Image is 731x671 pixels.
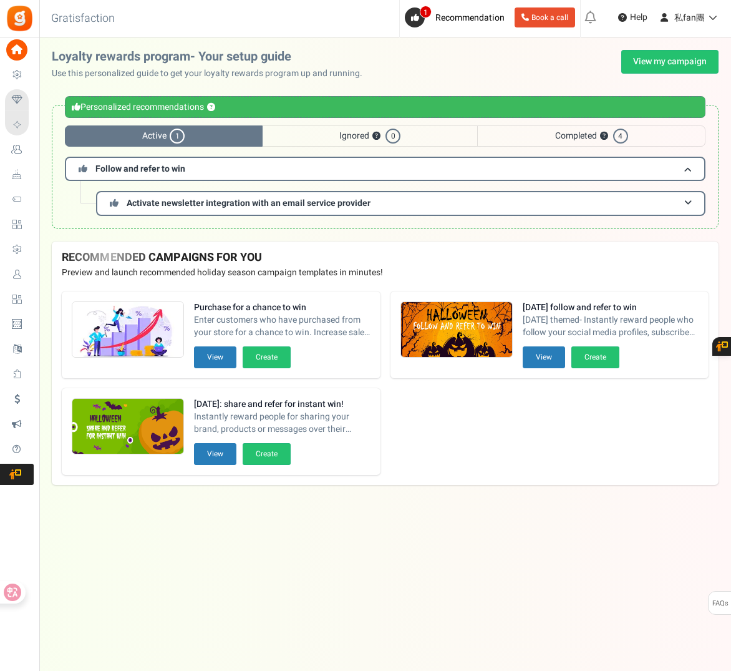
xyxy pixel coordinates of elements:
[420,6,432,18] span: 1
[515,7,575,27] a: Book a call
[523,314,699,339] span: [DATE] themed- Instantly reward people who follow your social media profiles, subscribe to your n...
[194,301,370,314] strong: Purchase for a chance to win
[627,11,647,24] span: Help
[62,267,709,279] p: Preview and launch recommended holiday season campaign templates in minutes!
[127,197,370,210] span: Activate newsletter integration with an email service provider
[52,50,372,64] h2: Loyalty rewards program- Your setup guide
[194,398,370,411] strong: [DATE]: share and refer for instant win!
[600,132,608,140] button: ?
[37,6,128,31] h3: Gratisfaction
[194,411,370,436] span: Instantly reward people for sharing your brand, products or messages over their social networks
[523,346,565,368] button: View
[65,96,705,118] div: Personalized recommendations
[72,302,183,358] img: Recommended Campaigns
[401,302,512,358] img: Recommended Campaigns
[405,7,510,27] a: 1 Recommendation
[194,443,236,465] button: View
[372,132,380,140] button: ?
[613,7,652,27] a: Help
[194,346,236,368] button: View
[712,592,729,615] span: FAQs
[194,314,370,339] span: Enter customers who have purchased from your store for a chance to win. Increase sales and AOV.
[72,399,183,455] img: Recommended Campaigns
[243,346,291,368] button: Create
[62,252,709,264] h4: RECOMMENDED CAMPAIGNS FOR YOU
[385,129,400,144] span: 0
[207,104,215,112] button: ?
[6,4,34,32] img: Gratisfaction
[170,129,185,144] span: 1
[95,162,185,175] span: Follow and refer to win
[523,301,699,314] strong: [DATE] follow and refer to win
[435,11,505,24] span: Recommendation
[52,67,372,80] p: Use this personalized guide to get your loyalty rewards program up and running.
[477,125,705,147] span: Completed
[571,346,619,368] button: Create
[263,125,478,147] span: Ignored
[65,125,263,147] span: Active
[621,50,719,74] a: View my campaign
[243,443,291,465] button: Create
[613,129,628,144] span: 4
[674,11,705,24] span: 私fan團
